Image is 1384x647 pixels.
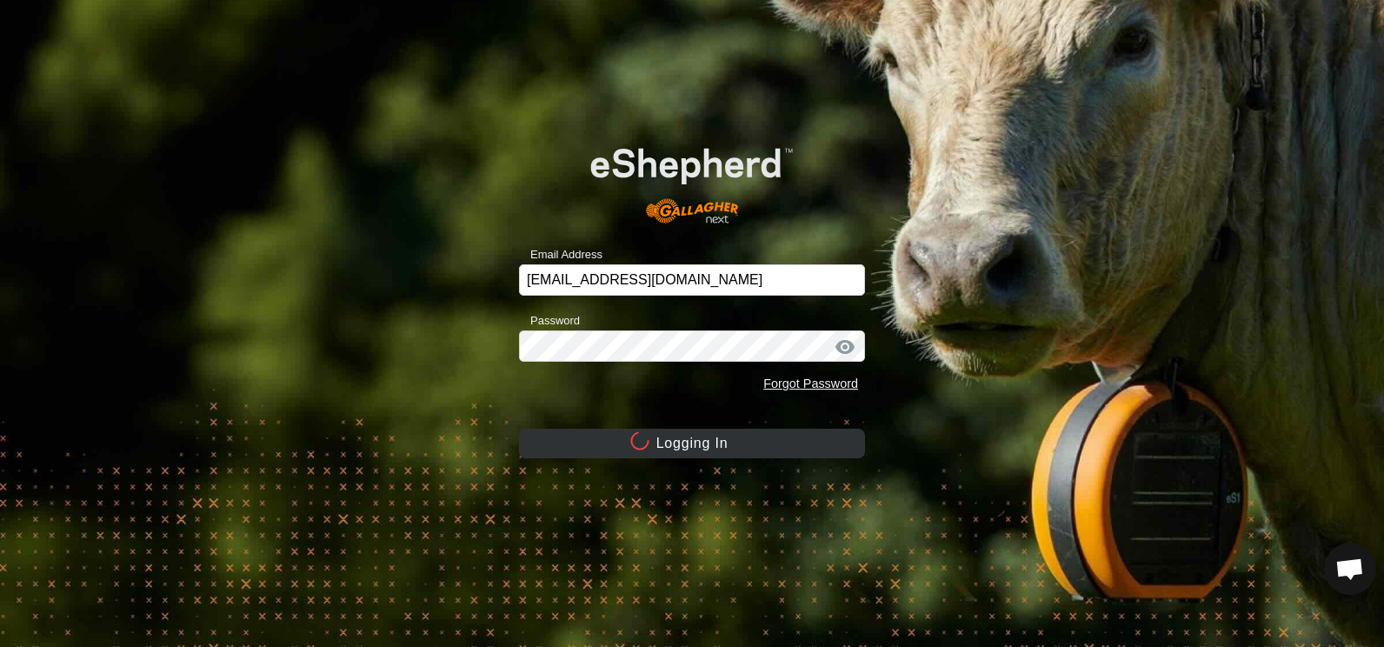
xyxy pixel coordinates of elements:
[519,312,580,330] label: Password
[554,119,830,237] img: E-shepherd Logo
[519,264,865,296] input: Email Address
[763,377,858,390] a: Forgot Password
[519,246,602,263] label: Email Address
[1324,543,1376,595] div: Open chat
[519,429,865,458] button: Logging In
